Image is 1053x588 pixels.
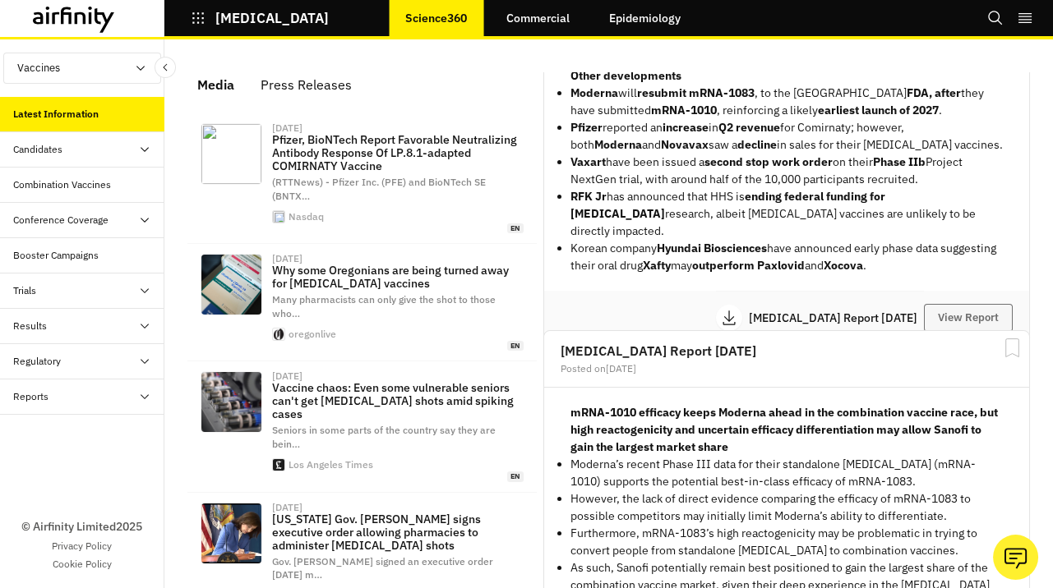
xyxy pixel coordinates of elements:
[272,381,524,420] p: Vaccine chaos: Even some vulnerable seniors can't get [MEDICAL_DATA] shots amid spiking cases
[570,154,1003,188] p: have been issued a on their Project NextGen trial, with around half of the 10,000 participants re...
[191,4,329,32] button: [MEDICAL_DATA]
[13,142,62,157] div: Candidates
[187,113,537,244] a: [DATE]Pfizer, BioNTech Report Favorable Neutralizing Antibody Response Of LP.8.1-adapted COMIRNAT...
[749,312,924,324] p: [MEDICAL_DATA] Report [DATE]
[873,154,926,169] strong: Phase IIb
[570,525,1003,559] p: Furthermore, mRNA-1083’s high reactogenicity may be problematic in trying to convert people from ...
[272,503,303,512] div: [DATE]
[13,177,111,192] div: Combination Vaccines
[594,137,642,152] strong: Moderna
[661,137,709,152] strong: Novavax
[570,405,998,454] strong: mRNA-1010 efficacy keeps Moderna ahead in the combination vaccine race, but high reactogenicity a...
[187,244,537,361] a: [DATE]Why some Oregonians are being turned away for [MEDICAL_DATA] vaccinesMany pharmacists can o...
[13,283,36,298] div: Trials
[737,137,777,152] strong: decline
[570,490,1003,525] p: However, the lack of direct evidence comparing the efficacy of mRNA-1083 to possible competitors ...
[651,103,717,117] strong: mRNA-1010
[570,85,1003,119] p: will , to the [GEOGRAPHIC_DATA] they have submitted , reinforcing a likely .
[507,223,524,234] span: en
[272,512,524,552] p: [US_STATE] Gov. [PERSON_NAME] signs executive order allowing pharmacies to administer [MEDICAL_DA...
[663,120,709,135] strong: increase
[272,123,303,133] div: [DATE]
[818,103,939,117] strong: earliest launch of 2027
[272,176,486,202] span: (RTTNews) - Pfizer Inc. (PFE) and BioNTech SE (BNTX …
[52,539,112,554] a: Privacy Policy
[570,189,607,204] strong: RFK Jr
[273,459,284,471] img: apple-touch-icon.png
[21,518,142,535] p: © Airfinity Limited 2025
[704,154,833,169] strong: second stop work order
[570,120,603,135] strong: Pfizer
[637,85,755,100] strong: resubmit mRNA-1083
[187,361,537,492] a: [DATE]Vaccine chaos: Even some vulnerable seniors can't get [MEDICAL_DATA] shots amid spiking cas...
[13,389,48,404] div: Reports
[272,254,303,264] div: [DATE]
[272,133,524,172] p: Pfizer, BioNTech Report Favorable Neutralizing Antibody Response Of LP.8.1-adapted COMIRNATY Vaccine
[570,85,618,100] strong: Moderna
[13,248,99,263] div: Booster Campaigns
[201,503,261,563] img: 17748314_090525-wabc-hochul-signs-covid-order-img.jpg
[289,460,373,470] div: Los Angeles Times
[13,319,47,333] div: Results
[201,124,261,184] img: 0902-Q19%20Total%20Markets%20photos%20and%20gif_CC8.jpg
[561,364,1013,374] div: Posted on [DATE]
[993,535,1038,580] button: Ask our analysts
[718,120,780,135] strong: Q2 revenue
[507,341,524,351] span: en
[924,304,1013,332] button: View Report
[13,213,109,227] div: Conference Coverage
[272,293,496,319] span: Many pharmacists can only give the shot to those who …
[692,258,805,273] strong: outperform Paxlovid
[272,555,493,581] span: Gov. [PERSON_NAME] signed an executive order [DATE] m …
[53,557,112,572] a: Cookie Policy
[289,212,324,222] div: Nasdaq
[155,57,176,78] button: Close Sidebar
[13,107,99,122] div: Latest Information
[405,11,467,25] p: Science360
[570,456,1003,490] p: Moderna’s recent Phase III data for their standalone [MEDICAL_DATA] (mRNA-1010) supports the pote...
[289,329,336,339] div: oregonlive
[1002,338,1023,358] svg: Bookmark Report
[272,424,496,450] span: Seniors in some parts of the country say they are bein …
[643,258,671,273] strong: Xafty
[987,4,1004,32] button: Search
[561,344,1013,357] h2: [MEDICAL_DATA] Report [DATE]
[3,53,161,84] button: Vaccines
[201,255,261,315] img: JMIBKPMU6JAHJOMXKCN3V5RXWY.jpg
[570,240,1003,274] p: Korean company have announced early phase data suggesting their oral drug may and .
[570,68,681,83] strong: Other developments
[215,11,329,25] p: [MEDICAL_DATA]
[272,264,524,290] p: Why some Oregonians are being turned away for [MEDICAL_DATA] vaccines
[197,72,234,97] div: Media
[570,188,1003,240] p: has announced that HHS is research, albeit [MEDICAL_DATA] vaccines are unlikely to be directly im...
[824,258,863,273] strong: Xocova
[657,241,767,255] strong: Hyundai Biosciences
[570,119,1003,154] p: reported an in for Comirnaty; however, both and saw a in sales for their [MEDICAL_DATA] vaccines.
[273,211,284,223] img: apple-touch-icon.png
[273,328,284,340] img: favicon.ico
[272,371,303,381] div: [DATE]
[507,471,524,482] span: en
[13,354,61,369] div: Regulatory
[261,72,352,97] div: Press Releases
[570,154,606,169] strong: Vaxart
[907,85,961,100] strong: FDA, after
